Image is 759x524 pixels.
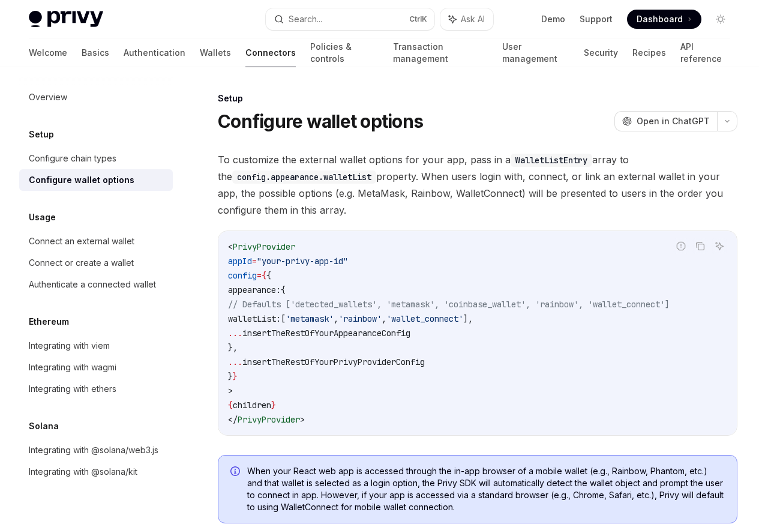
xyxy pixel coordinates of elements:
span: } [228,371,233,382]
div: Integrating with wagmi [29,360,116,375]
span: Ctrl K [409,14,427,24]
a: Integrating with ethers [19,378,173,400]
span: insertTheRestOfYourAppearanceConfig [242,328,410,339]
a: Authenticate a connected wallet [19,274,173,295]
button: Copy the contents from the code block [692,238,708,254]
div: Connect an external wallet [29,234,134,248]
a: Connect or create a wallet [19,252,173,274]
span: ... [228,357,242,367]
span: , [382,313,386,324]
span: = [257,270,262,281]
div: Configure chain types [29,151,116,166]
span: 'rainbow' [338,313,382,324]
a: Dashboard [627,10,701,29]
span: "your-privy-app-id" [257,256,348,267]
div: Integrating with @solana/web3.js [29,443,158,457]
code: config.appearance.walletList [232,170,376,184]
a: Security [584,38,618,67]
a: Connectors [245,38,296,67]
code: WalletListEntry [511,154,592,167]
span: appId [228,256,252,267]
a: Configure chain types [19,148,173,169]
a: Transaction management [393,38,488,67]
img: light logo [29,11,103,28]
a: Welcome [29,38,67,67]
span: { [228,400,233,411]
a: Integrating with @solana/kit [19,461,173,483]
a: Demo [541,13,565,25]
span: walletList: [228,313,281,324]
span: > [228,385,233,396]
span: } [271,400,276,411]
a: User management [502,38,569,67]
a: Basics [82,38,109,67]
span: appearance: [228,285,281,295]
span: PrivyProvider [233,241,295,252]
span: [ [281,313,286,324]
button: Open in ChatGPT [614,111,717,131]
a: API reference [680,38,730,67]
button: Toggle dark mode [711,10,730,29]
span: > [300,414,305,425]
span: , [334,313,338,324]
span: Dashboard [637,13,683,25]
div: Integrating with @solana/kit [29,465,137,479]
a: Integrating with wagmi [19,357,173,378]
a: Configure wallet options [19,169,173,191]
span: ... [228,328,242,339]
a: Integrating with viem [19,335,173,357]
a: Overview [19,86,173,108]
h1: Configure wallet options [218,110,423,132]
span: } [233,371,238,382]
button: Search...CtrlK [266,8,434,30]
div: Configure wallet options [29,173,134,187]
span: ], [463,313,473,324]
span: < [228,241,233,252]
span: config [228,270,257,281]
div: Connect or create a wallet [29,256,134,270]
svg: Info [230,466,242,478]
a: Recipes [632,38,666,67]
span: { [266,270,271,281]
a: Authentication [124,38,185,67]
span: </ [228,414,238,425]
button: Ask AI [440,8,493,30]
span: // Defaults ['detected_wallets', 'metamask', 'coinbase_wallet', 'rainbow', 'wallet_connect'] [228,299,670,310]
div: Authenticate a connected wallet [29,277,156,292]
a: Support [580,13,613,25]
button: Ask AI [712,238,727,254]
h5: Solana [29,419,59,433]
button: Report incorrect code [673,238,689,254]
div: Overview [29,90,67,104]
div: Integrating with viem [29,339,110,353]
div: Integrating with ethers [29,382,116,396]
span: { [262,270,266,281]
h5: Usage [29,210,56,224]
span: }, [228,342,238,353]
span: 'wallet_connect' [386,313,463,324]
span: insertTheRestOfYourPrivyProviderConfig [242,357,425,367]
span: 'metamask' [286,313,334,324]
span: = [252,256,257,267]
span: { [281,285,286,295]
a: Integrating with @solana/web3.js [19,439,173,461]
span: PrivyProvider [238,414,300,425]
span: Ask AI [461,13,485,25]
span: children [233,400,271,411]
div: Search... [289,12,322,26]
h5: Setup [29,127,54,142]
a: Wallets [200,38,231,67]
a: Policies & controls [310,38,379,67]
span: When your React web app is accessed through the in-app browser of a mobile wallet (e.g., Rainbow,... [247,465,725,513]
span: Open in ChatGPT [637,115,710,127]
a: Connect an external wallet [19,230,173,252]
div: Setup [218,92,737,104]
span: To customize the external wallet options for your app, pass in a array to the property. When user... [218,151,737,218]
h5: Ethereum [29,315,69,329]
